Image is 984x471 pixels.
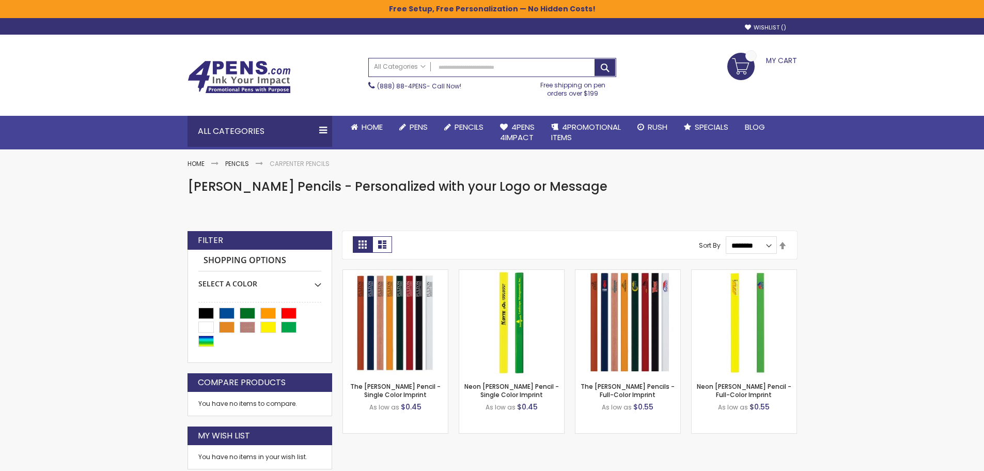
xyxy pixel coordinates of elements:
a: Home [342,116,391,139]
a: (888) 88-4PENS [377,82,427,90]
span: As low as [369,403,399,412]
img: 4Pens Custom Pens and Promotional Products [188,60,291,94]
a: 4Pens4impact [492,116,543,149]
span: 4PROMOTIONAL ITEMS [551,121,621,143]
a: The [PERSON_NAME] Pencil - Single Color Imprint [350,382,441,399]
span: Pens [410,121,428,132]
a: All Categories [369,58,431,75]
img: Neon Carpenter Pencil - Full-Color Imprint [692,270,796,375]
a: Home [188,159,205,168]
strong: Filter [198,235,223,246]
span: As low as [718,403,748,412]
span: $0.45 [517,402,538,412]
span: $0.45 [401,402,421,412]
span: All Categories [374,63,426,71]
a: The Carpenter Pencils - Full-Color Imprint [575,269,680,278]
a: The Carpenter Pencil - Single Color Imprint [343,269,448,278]
a: Specials [676,116,737,139]
img: The Carpenter Pencils - Full-Color Imprint [575,270,680,375]
strong: My Wish List [198,430,250,442]
span: As low as [486,403,516,412]
div: Free shipping on pen orders over $199 [529,77,616,98]
a: Neon [PERSON_NAME] Pencil - Single Color Imprint [464,382,559,399]
img: Neon Carpenter Pencil - Single Color Imprint [459,270,564,375]
span: Blog [745,121,765,132]
div: You have no items to compare. [188,392,332,416]
span: Rush [648,121,667,132]
img: The Carpenter Pencil - Single Color Imprint [343,270,448,375]
div: All Categories [188,116,332,147]
a: Pencils [225,159,249,168]
a: Pencils [436,116,492,139]
span: - Call Now! [377,82,461,90]
a: Rush [629,116,676,139]
a: 4PROMOTIONALITEMS [543,116,629,149]
a: Pens [391,116,436,139]
span: As low as [602,403,632,412]
label: Sort By [699,241,721,250]
h1: [PERSON_NAME] Pencils - Personalized with your Logo or Message [188,178,797,195]
span: Home [362,121,383,132]
a: The [PERSON_NAME] Pencils - Full-Color Imprint [581,382,675,399]
strong: Shopping Options [198,250,321,272]
a: Wishlist [745,24,786,32]
strong: Grid [353,236,372,253]
a: Neon Carpenter Pencil - Single Color Imprint [459,269,564,278]
a: Neon Carpenter Pencil - Full-Color Imprint [692,269,796,278]
a: Blog [737,116,773,139]
span: $0.55 [633,402,653,412]
strong: Compare Products [198,377,286,388]
strong: Carpenter Pencils [270,159,330,168]
div: Select A Color [198,271,321,289]
div: You have no items in your wish list. [198,453,321,461]
a: Neon [PERSON_NAME] Pencil - Full-Color Imprint [697,382,791,399]
span: 4Pens 4impact [500,121,535,143]
span: Pencils [455,121,483,132]
span: Specials [695,121,728,132]
span: $0.55 [749,402,770,412]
